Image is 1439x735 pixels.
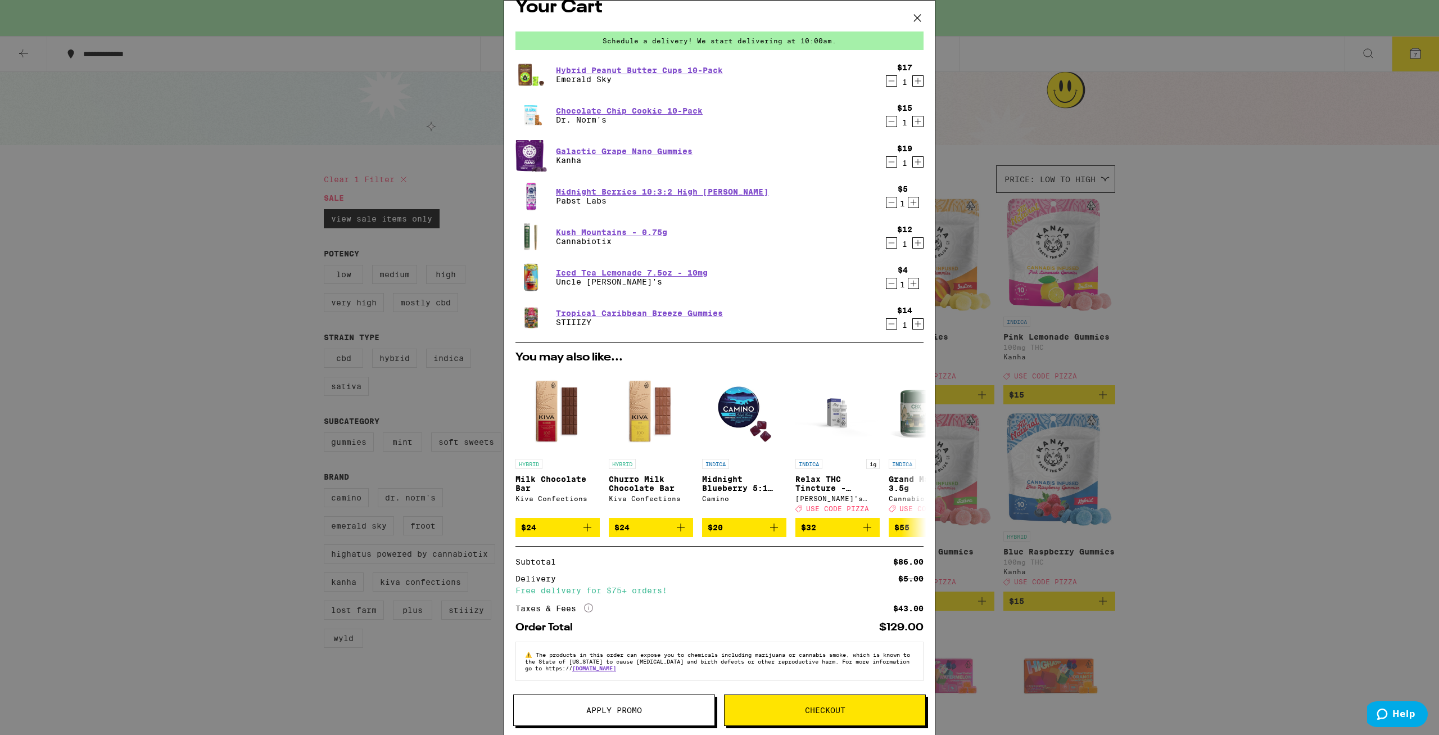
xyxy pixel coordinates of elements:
p: STIIIZY [556,318,723,327]
img: Mary's Medicinals - Relax THC Tincture - 1000mg [795,369,880,453]
img: STIIIZY - Tropical Caribbean Breeze Gummies [515,302,547,333]
p: INDICA [795,459,822,469]
div: Delivery [515,575,564,583]
a: [DOMAIN_NAME] [572,665,616,671]
a: Midnight Berries 10:3:2 High [PERSON_NAME] [556,187,768,196]
img: Uncle Arnie's - Iced Tea Lemonade 7.5oz - 10mg [515,261,547,293]
p: 1g [866,459,880,469]
a: Open page for Midnight Blueberry 5:1 Sleep Gummies from Camino [702,369,786,518]
span: The products in this order can expose you to chemicals including marijuana or cannabis smoke, whi... [525,651,910,671]
button: Decrement [886,318,897,330]
img: Cannabiotix - Grand Master - 3.5g [889,369,973,453]
a: Chocolate Chip Cookie 10-Pack [556,106,703,115]
div: $86.00 [893,558,924,566]
p: Uncle [PERSON_NAME]'s [556,277,708,286]
div: $14 [897,306,912,315]
img: Cannabiotix - Kush Mountains - 0.75g [515,221,547,252]
div: Schedule a delivery! We start delivering at 10:00am. [515,31,924,50]
div: 1 [897,321,912,330]
div: 1 [897,118,912,127]
p: Pabst Labs [556,196,768,205]
div: 1 [897,159,912,168]
div: Order Total [515,623,581,633]
p: Milk Chocolate Bar [515,475,600,493]
button: Add to bag [515,518,600,537]
img: Emerald Sky - Hybrid Peanut Butter Cups 10-Pack [515,59,547,91]
button: Increment [912,318,924,330]
div: Subtotal [515,558,564,566]
h2: You may also like... [515,352,924,363]
span: ⚠️ [525,651,536,658]
button: Apply Promo [513,695,715,726]
div: $12 [897,225,912,234]
div: $19 [897,144,912,153]
div: Free delivery for $75+ orders! [515,587,924,594]
p: Grand Master - 3.5g [889,475,973,493]
img: Pabst Labs - Midnight Berries 10:3:2 High Seltzer [515,181,547,212]
p: INDICA [702,459,729,469]
p: Relax THC Tincture - 1000mg [795,475,880,493]
button: Decrement [886,156,897,168]
div: 1 [898,280,908,289]
div: 1 [898,199,908,208]
a: Iced Tea Lemonade 7.5oz - 10mg [556,268,708,277]
p: INDICA [889,459,916,469]
button: Increment [912,116,924,127]
a: Open page for Grand Master - 3.5g from Cannabiotix [889,369,973,518]
button: Increment [912,156,924,168]
p: Kanha [556,156,693,165]
img: Dr. Norm's - Chocolate Chip Cookie 10-Pack [515,100,547,131]
img: Kiva Confections - Milk Chocolate Bar [515,369,600,453]
p: Churro Milk Chocolate Bar [609,475,693,493]
button: Decrement [886,75,897,87]
div: 1 [897,240,912,249]
div: $129.00 [879,623,924,633]
div: Camino [702,495,786,502]
div: Taxes & Fees [515,603,593,614]
button: Checkout [724,695,926,726]
button: Decrement [886,197,897,208]
button: Decrement [886,116,897,127]
div: $5 [898,184,908,193]
div: $17 [897,63,912,72]
a: Galactic Grape Nano Gummies [556,147,693,156]
p: Emerald Sky [556,75,723,84]
p: Midnight Blueberry 5:1 Sleep Gummies [702,475,786,493]
img: Kanha - Galactic Grape Nano Gummies [515,139,547,173]
span: $55 [894,523,909,532]
span: USE CODE PIZZA [806,505,869,512]
button: Increment [908,197,919,208]
p: HYBRID [609,459,636,469]
button: Decrement [886,278,897,289]
p: Dr. Norm's [556,115,703,124]
a: Open page for Churro Milk Chocolate Bar from Kiva Confections [609,369,693,518]
button: Decrement [886,237,897,249]
div: $5.00 [898,575,924,583]
p: Cannabiotix [556,237,667,246]
div: $43.00 [893,605,924,612]
a: Open page for Milk Chocolate Bar from Kiva Confections [515,369,600,518]
span: $20 [708,523,723,532]
a: Tropical Caribbean Breeze Gummies [556,309,723,318]
span: USE CODE PIZZA [899,505,962,512]
div: 1 [897,78,912,87]
button: Add to bag [609,518,693,537]
span: $32 [801,523,816,532]
img: Kiva Confections - Churro Milk Chocolate Bar [609,369,693,453]
button: Add to bag [702,518,786,537]
a: Hybrid Peanut Butter Cups 10-Pack [556,66,723,75]
span: Checkout [805,706,845,714]
span: Apply Promo [586,706,642,714]
span: $24 [614,523,630,532]
iframe: Opens a widget where you can find more information [1367,701,1428,729]
div: Cannabiotix [889,495,973,502]
div: Kiva Confections [609,495,693,502]
a: Kush Mountains - 0.75g [556,228,667,237]
button: Increment [908,278,919,289]
button: Increment [912,75,924,87]
button: Add to bag [795,518,880,537]
div: Kiva Confections [515,495,600,502]
div: $15 [897,103,912,112]
div: $4 [898,265,908,274]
